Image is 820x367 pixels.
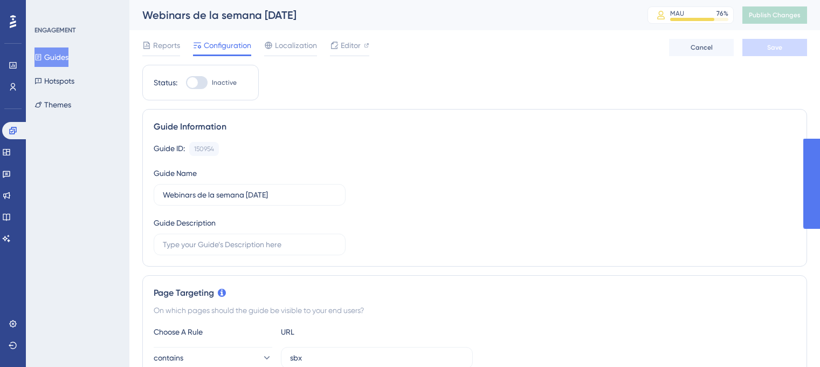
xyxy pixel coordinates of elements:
input: yourwebsite.com/path [290,352,464,364]
button: Cancel [669,39,734,56]
span: Publish Changes [749,11,801,19]
button: Guides [35,47,68,67]
input: Type your Guide’s Name here [163,189,336,201]
div: Guide ID: [154,142,185,156]
span: Save [767,43,782,52]
div: 150954 [194,145,214,153]
span: Reports [153,39,180,52]
span: contains [154,351,183,364]
iframe: UserGuiding AI Assistant Launcher [775,324,807,357]
div: 76 % [716,9,728,18]
div: Status: [154,76,177,89]
div: MAU [670,9,684,18]
div: Guide Information [154,120,796,133]
div: Choose A Rule [154,325,272,338]
button: Save [742,39,807,56]
div: Guide Description [154,216,216,229]
span: Localization [275,39,317,52]
button: Hotspots [35,71,74,91]
div: URL [281,325,399,338]
span: Cancel [691,43,713,52]
div: Webinars de la semana [DATE] [142,8,621,23]
div: Guide Name [154,167,197,180]
div: On which pages should the guide be visible to your end users? [154,304,796,317]
div: ENGAGEMENT [35,26,75,35]
input: Type your Guide’s Description here [163,239,336,250]
button: Publish Changes [742,6,807,24]
span: Editor [341,39,361,52]
button: Themes [35,95,71,114]
span: Configuration [204,39,251,52]
span: Inactive [212,78,237,87]
div: Page Targeting [154,287,796,300]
